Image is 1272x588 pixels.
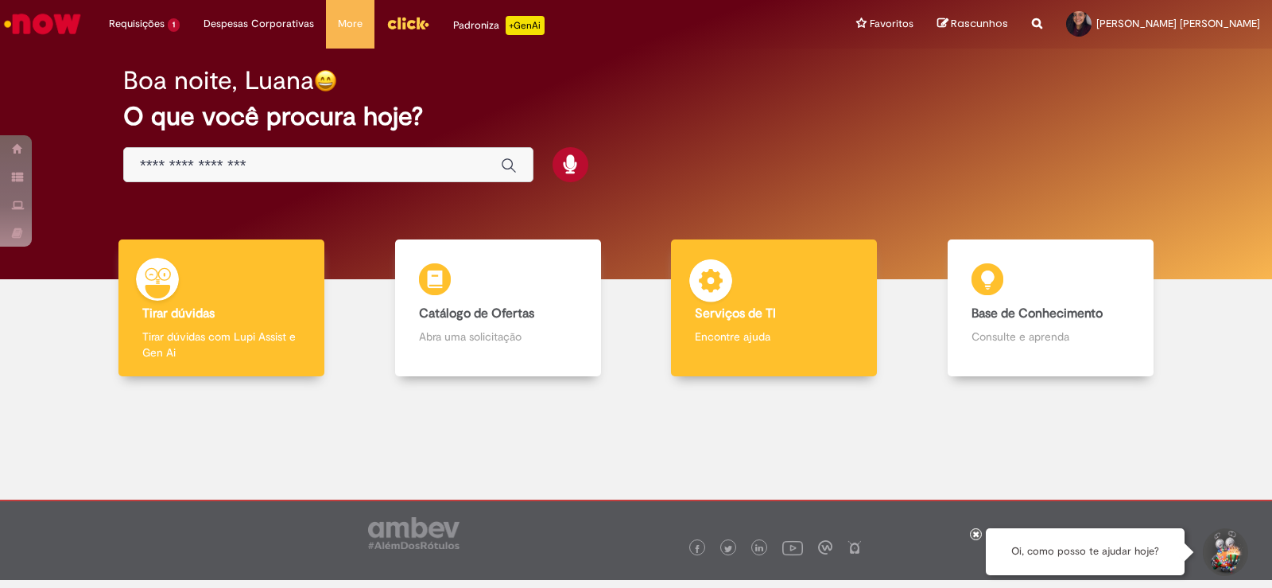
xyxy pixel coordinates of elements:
p: Abra uma solicitação [419,329,577,345]
img: logo_footer_facebook.png [693,545,701,553]
h2: O que você procura hoje? [123,103,1149,130]
b: Catálogo de Ofertas [419,306,534,321]
img: click_logo_yellow_360x200.png [386,11,429,35]
a: Catálogo de Ofertas Abra uma solicitação [360,239,637,377]
span: Despesas Corporativas [204,16,314,32]
a: Serviços de TI Encontre ajuda [636,239,913,377]
img: happy-face.png [314,69,337,92]
span: [PERSON_NAME] [PERSON_NAME] [1096,17,1260,30]
span: 1 [168,18,180,32]
span: More [338,16,363,32]
a: Base de Conhecimento Consulte e aprenda [913,239,1189,377]
span: Favoritos [870,16,913,32]
img: logo_footer_workplace.png [818,540,832,555]
p: Consulte e aprenda [971,329,1130,345]
p: Encontre ajuda [695,329,853,345]
button: Iniciar Conversa de Suporte [1200,528,1248,576]
b: Tirar dúvidas [142,306,215,321]
img: logo_footer_naosei.png [847,540,862,555]
b: Serviços de TI [695,306,776,321]
div: Padroniza [453,16,545,35]
img: logo_footer_linkedin.png [755,544,763,554]
p: Tirar dúvidas com Lupi Assist e Gen Ai [142,329,301,360]
a: Rascunhos [937,17,1008,32]
span: Rascunhos [951,16,1008,31]
div: Oi, como posso te ajudar hoje? [986,528,1185,575]
a: Tirar dúvidas Tirar dúvidas com Lupi Assist e Gen Ai [83,239,360,377]
h2: Boa noite, Luana [123,67,314,95]
b: Base de Conhecimento [971,306,1103,321]
span: Requisições [109,16,165,32]
img: logo_footer_ambev_rotulo_gray.png [368,517,460,549]
img: logo_footer_youtube.png [782,537,803,558]
img: ServiceNow [2,8,83,40]
p: +GenAi [506,16,545,35]
img: logo_footer_twitter.png [724,545,732,553]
